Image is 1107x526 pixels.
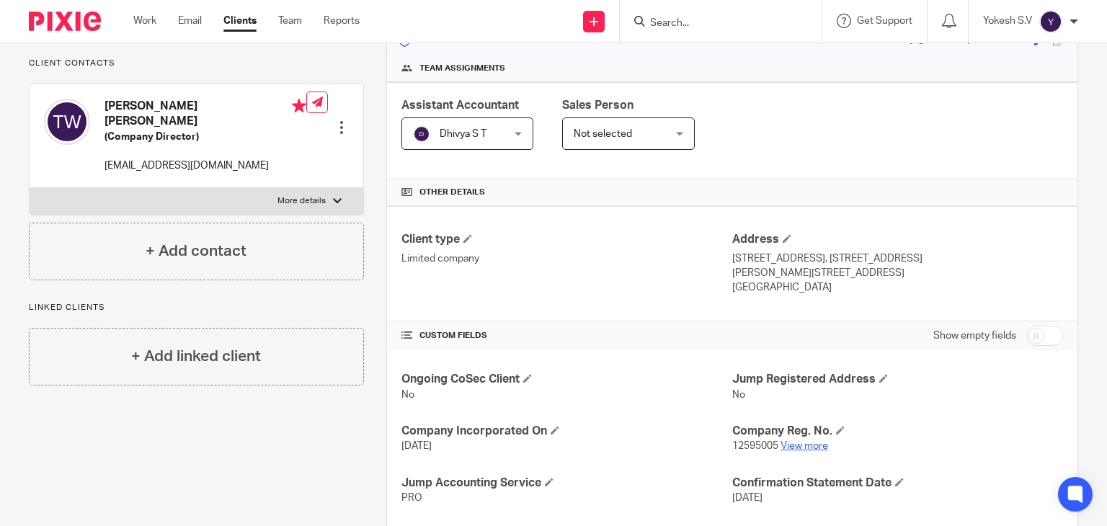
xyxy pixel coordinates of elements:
span: Assistant Accountant [401,99,519,111]
a: View more [781,441,828,451]
h4: Client type [401,232,732,247]
h4: CUSTOM FIELDS [401,330,732,342]
span: Get Support [857,16,912,26]
img: svg%3E [413,125,430,143]
h4: [PERSON_NAME] [PERSON_NAME] [105,99,306,130]
p: [PERSON_NAME][STREET_ADDRESS] [732,266,1063,280]
h4: Jump Registered Address [732,372,1063,387]
p: Client contacts [29,58,364,69]
span: Dhivya S T [440,129,486,139]
img: svg%3E [1039,10,1062,33]
p: Yokesh S.V [983,14,1032,28]
i: Primary [292,99,306,113]
span: Not selected [574,129,632,139]
p: [GEOGRAPHIC_DATA] [732,280,1063,295]
span: No [732,390,745,400]
label: Show empty fields [933,329,1016,343]
h4: Confirmation Statement Date [732,476,1063,491]
p: [STREET_ADDRESS], [STREET_ADDRESS] [732,251,1063,266]
img: svg%3E [44,99,90,145]
h4: Ongoing CoSec Client [401,372,732,387]
p: Limited company [401,251,732,266]
a: Email [178,14,202,28]
img: Pixie [29,12,101,31]
a: Work [133,14,156,28]
span: Sales Person [562,99,633,111]
a: Reports [324,14,360,28]
span: PRO [401,493,422,503]
p: [EMAIL_ADDRESS][DOMAIN_NAME] [105,159,306,173]
input: Search [649,17,778,30]
h4: Company Reg. No. [732,424,1063,439]
h5: (Company Director) [105,130,306,144]
span: 12595005 [732,441,778,451]
span: Team assignments [419,63,505,74]
a: Clients [223,14,257,28]
h4: Company Incorporated On [401,424,732,439]
h4: + Add contact [146,240,246,262]
a: Team [278,14,302,28]
h4: + Add linked client [131,345,261,367]
h4: Jump Accounting Service [401,476,732,491]
span: [DATE] [401,441,432,451]
p: More details [277,195,326,207]
p: Linked clients [29,302,364,313]
span: Other details [419,187,485,198]
h4: Address [732,232,1063,247]
span: No [401,390,414,400]
span: [DATE] [732,493,763,503]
